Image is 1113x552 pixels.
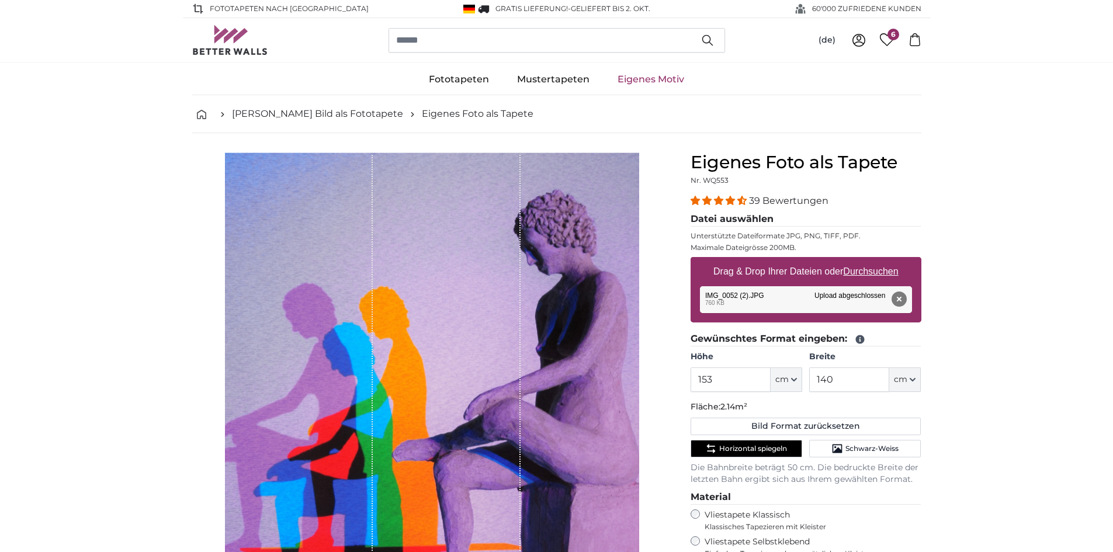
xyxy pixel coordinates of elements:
[843,266,898,276] u: Durchsuchen
[705,522,911,532] span: Klassisches Tapezieren mit Kleister
[503,64,604,95] a: Mustertapeten
[691,401,921,413] p: Fläche:
[719,444,787,453] span: Horizontal spiegeln
[691,351,802,363] label: Höhe
[812,4,921,14] span: 60'000 ZUFRIEDENE KUNDEN
[887,29,899,40] span: 6
[809,351,921,363] label: Breite
[691,462,921,485] p: Die Bahnbreite beträgt 50 cm. Die bedruckte Breite der letzten Bahn ergibt sich aus Ihrem gewählt...
[705,509,911,532] label: Vliestapete Klassisch
[691,332,921,346] legend: Gewünschtes Format eingeben:
[771,367,802,392] button: cm
[691,418,921,435] button: Bild Format zurücksetzen
[691,176,729,185] span: Nr. WQ553
[691,195,749,206] span: 4.36 stars
[691,212,921,227] legend: Datei auswählen
[232,107,403,121] a: [PERSON_NAME] Bild als Fototapete
[192,25,268,55] img: Betterwalls
[463,5,475,13] img: Deutschland
[568,4,650,13] span: -
[691,231,921,241] p: Unterstützte Dateiformate JPG, PNG, TIFF, PDF.
[809,440,921,457] button: Schwarz-Weiss
[775,374,789,386] span: cm
[691,152,921,173] h1: Eigenes Foto als Tapete
[845,444,899,453] span: Schwarz-Weiss
[192,95,921,133] nav: breadcrumbs
[691,490,921,505] legend: Material
[889,367,921,392] button: cm
[604,64,698,95] a: Eigenes Motiv
[691,243,921,252] p: Maximale Dateigrösse 200MB.
[210,4,369,14] span: Fototapeten nach [GEOGRAPHIC_DATA]
[422,107,533,121] a: Eigenes Foto als Tapete
[495,4,568,13] span: GRATIS Lieferung!
[809,30,845,51] button: (de)
[894,374,907,386] span: cm
[749,195,828,206] span: 39 Bewertungen
[720,401,747,412] span: 2.14m²
[691,440,802,457] button: Horizontal spiegeln
[415,64,503,95] a: Fototapeten
[709,260,903,283] label: Drag & Drop Ihrer Dateien oder
[571,4,650,13] span: Geliefert bis 2. Okt.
